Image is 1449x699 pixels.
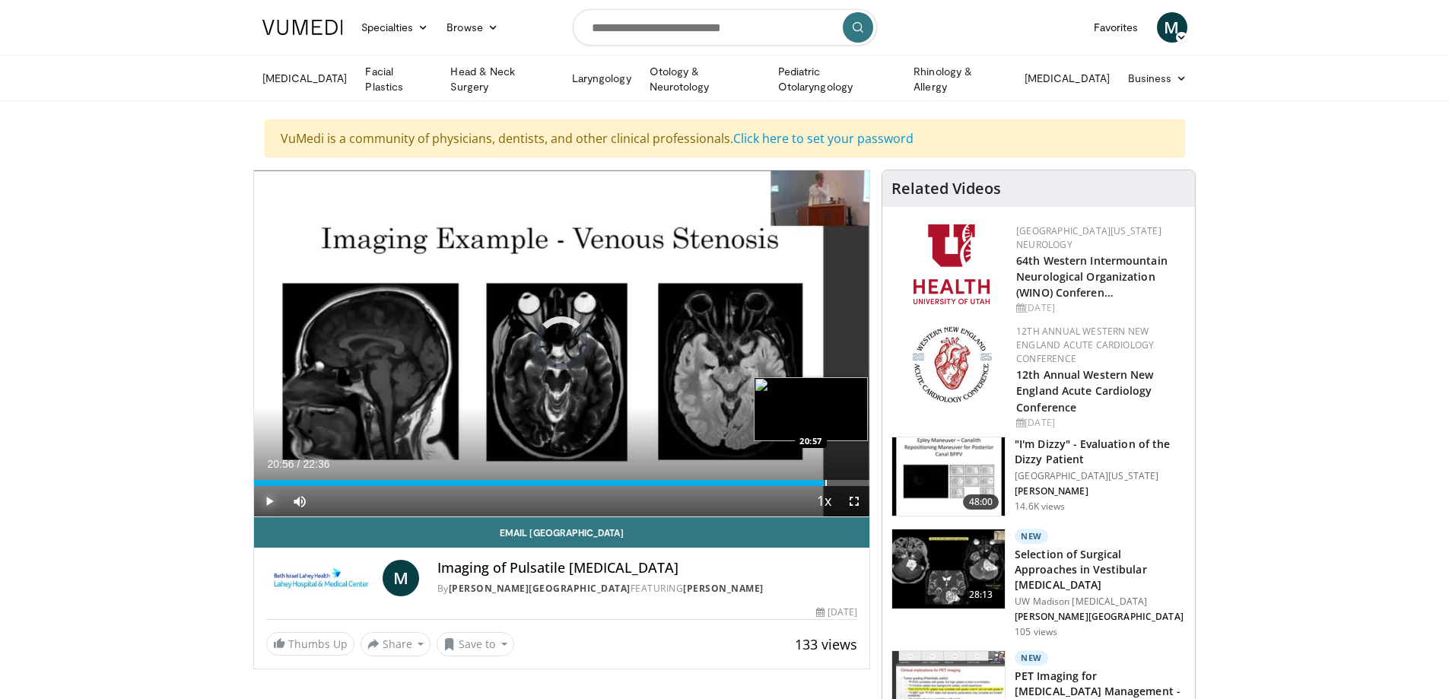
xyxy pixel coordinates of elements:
img: 5373e1fe-18ae-47e7-ad82-0c604b173657.150x105_q85_crop-smart_upscale.jpg [892,437,1005,516]
span: 133 views [795,635,857,653]
a: Otology & Neurotology [640,64,769,94]
h4: Related Videos [891,180,1001,198]
div: By FEATURING [437,582,857,596]
a: 48:00 "I'm Dizzy" - Evaluation of the Dizzy Patient [GEOGRAPHIC_DATA][US_STATE] [PERSON_NAME] 14.... [891,437,1186,517]
div: [DATE] [1016,416,1183,430]
a: M [1157,12,1187,43]
p: New [1015,650,1048,666]
button: Mute [284,486,315,516]
a: Favorites [1085,12,1148,43]
p: UW Madison [MEDICAL_DATA] [1015,596,1186,608]
button: Fullscreen [839,486,869,516]
a: Specialties [352,12,438,43]
a: Email [GEOGRAPHIC_DATA] [254,517,870,548]
span: 20:56 [268,458,294,470]
p: New [1015,529,1048,544]
h3: "I'm Dizzy" - Evaluation of the Dizzy Patient [1015,437,1186,467]
a: [MEDICAL_DATA] [1015,63,1119,94]
span: 28:13 [963,587,999,602]
a: Head & Neck Surgery [441,64,562,94]
p: [PERSON_NAME] [1015,485,1186,497]
input: Search topics, interventions [573,9,877,46]
img: 95682de8-e5df-4f0b-b2ef-b28e4a24467c.150x105_q85_crop-smart_upscale.jpg [892,529,1005,608]
p: [PERSON_NAME][GEOGRAPHIC_DATA] [1015,611,1186,623]
a: [PERSON_NAME] [683,582,764,595]
span: 48:00 [963,494,999,510]
img: image.jpeg [754,377,868,441]
img: 0954f259-7907-4053-a817-32a96463ecc8.png.150x105_q85_autocrop_double_scale_upscale_version-0.2.png [910,325,994,405]
a: Business [1119,63,1196,94]
a: Facial Plastics [356,64,441,94]
h3: Selection of Surgical Approaches in Vestibular [MEDICAL_DATA] [1015,547,1186,593]
a: Click here to set your password [733,130,914,147]
img: Lahey Hospital & Medical Center [266,560,377,596]
video-js: Video Player [254,170,870,517]
a: 28:13 New Selection of Surgical Approaches in Vestibular [MEDICAL_DATA] UW Madison [MEDICAL_DATA]... [891,529,1186,638]
a: Thumbs Up [266,632,354,656]
div: [DATE] [816,605,857,619]
a: 12th Annual Western New England Acute Cardiology Conference [1016,325,1154,365]
p: 14.6K views [1015,500,1065,513]
button: Share [361,632,431,656]
a: [PERSON_NAME][GEOGRAPHIC_DATA] [449,582,631,595]
div: Progress Bar [254,480,870,486]
span: / [297,458,300,470]
a: [MEDICAL_DATA] [253,63,357,94]
p: 105 views [1015,626,1057,638]
button: Playback Rate [809,486,839,516]
button: Save to [437,632,514,656]
a: Rhinology & Allergy [904,64,1015,94]
div: [DATE] [1016,301,1183,315]
a: Laryngology [563,63,640,94]
a: Pediatric Otolaryngology [769,64,904,94]
span: 22:36 [303,458,329,470]
button: Play [254,486,284,516]
a: 64th Western Intermountain Neurological Organization (WINO) Conferen… [1016,253,1168,300]
a: Browse [437,12,507,43]
a: [GEOGRAPHIC_DATA][US_STATE] Neurology [1016,224,1161,251]
div: VuMedi is a community of physicians, dentists, and other clinical professionals. [265,119,1185,157]
p: [GEOGRAPHIC_DATA][US_STATE] [1015,470,1186,482]
a: M [383,560,419,596]
h4: Imaging of Pulsatile [MEDICAL_DATA] [437,560,857,577]
img: VuMedi Logo [262,20,343,35]
a: 12th Annual Western New England Acute Cardiology Conference [1016,367,1153,414]
img: f6362829-b0a3-407d-a044-59546adfd345.png.150x105_q85_autocrop_double_scale_upscale_version-0.2.png [914,224,990,304]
